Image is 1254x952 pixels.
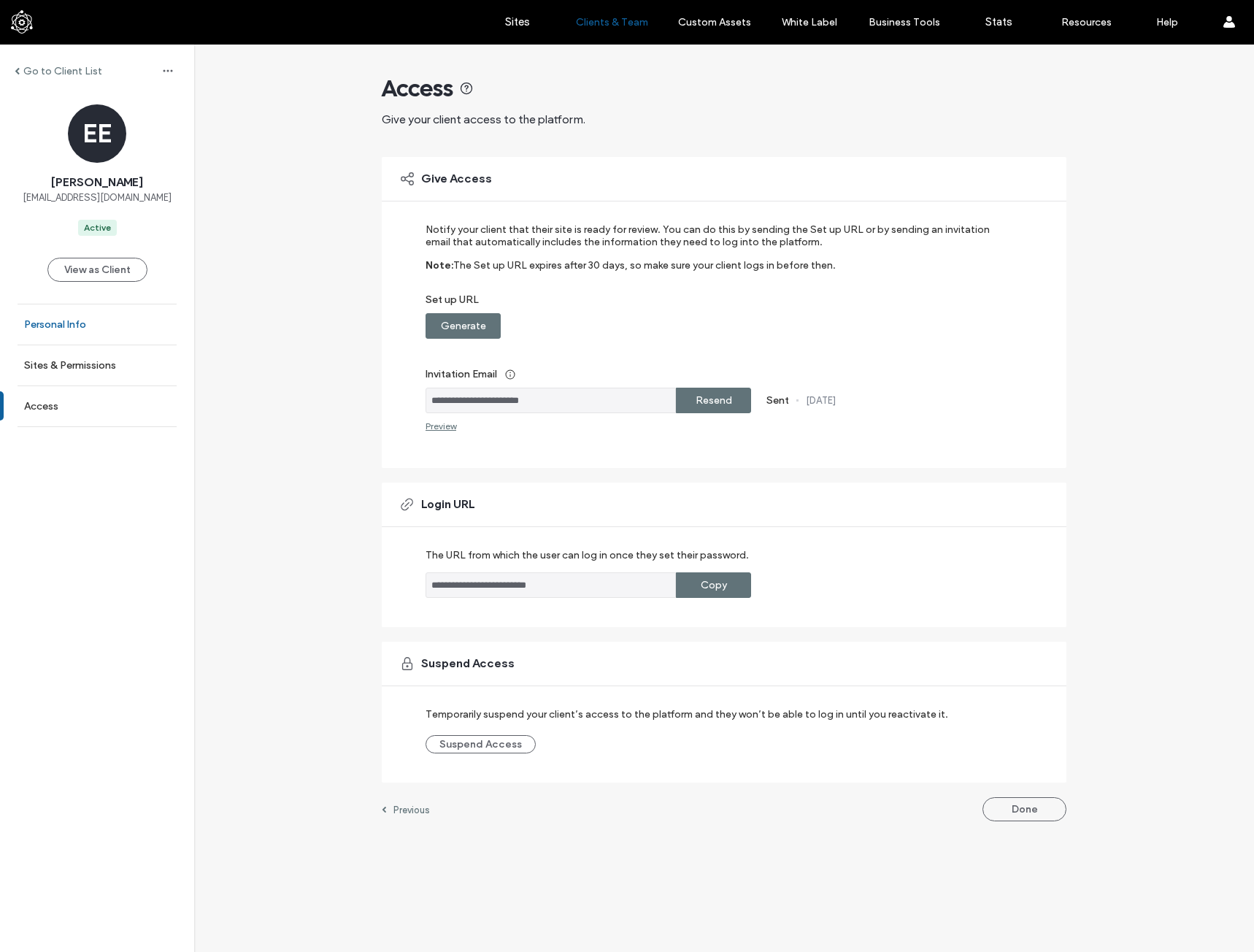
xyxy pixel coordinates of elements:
[426,223,1003,259] label: Notify your client that their site is ready for review. You can do this by sending the Set up URL...
[426,293,1003,313] label: Set up URL
[24,318,86,331] label: Personal Info
[33,10,63,23] span: Help
[382,112,585,126] span: Give your client access to the platform.
[426,701,948,728] label: Temporarily suspend your client’s access to the platform and they won’t be able to log in until y...
[51,174,143,191] span: [PERSON_NAME]
[382,74,453,103] span: Access
[421,656,515,672] span: Suspend Access
[426,421,456,431] div: Preview
[23,191,172,205] span: [EMAIL_ADDRESS][DOMAIN_NAME]
[696,387,732,414] label: Resend
[382,804,430,815] a: Previous
[869,16,940,28] label: Business Tools
[505,15,530,28] label: Sites
[393,805,430,815] label: Previous
[678,16,751,28] label: Custom Assets
[426,735,536,753] button: Suspend Access
[1061,16,1112,28] label: Resources
[426,259,453,293] label: Note:
[806,395,836,406] label: [DATE]
[84,221,111,234] div: Active
[985,15,1012,28] label: Stats
[421,171,492,187] span: Give Access
[782,16,837,28] label: White Label
[576,16,648,28] label: Clients & Team
[68,104,126,163] div: EE
[982,797,1066,821] button: Done
[453,259,836,293] label: The Set up URL expires after 30 days, so make sure your client logs in before then.
[23,65,102,77] label: Go to Client List
[47,258,147,282] button: View as Client
[426,549,749,572] label: The URL from which the user can log in once they set their password.
[1156,16,1178,28] label: Help
[766,394,789,407] label: Sent
[701,572,727,599] label: Copy
[24,359,116,372] label: Sites & Permissions
[441,312,486,339] label: Generate
[426,361,1003,388] label: Invitation Email
[421,496,474,513] span: Login URL
[24,400,58,412] label: Access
